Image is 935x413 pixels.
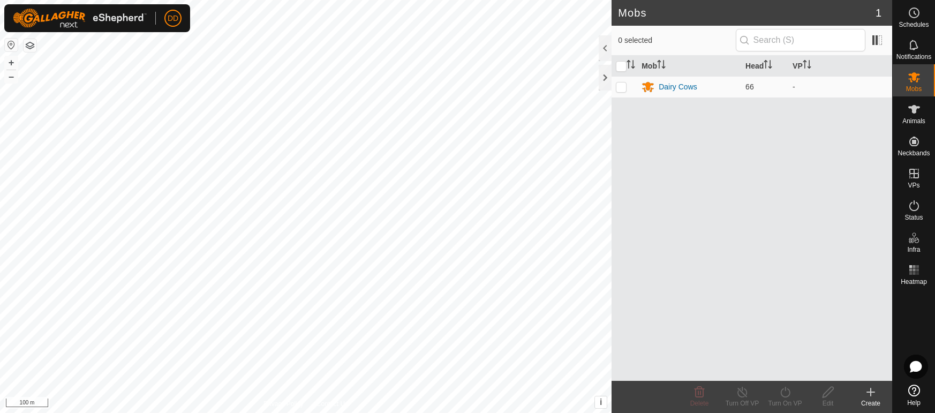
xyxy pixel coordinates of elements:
span: Heatmap [901,279,927,285]
span: Delete [690,400,709,407]
th: VP [788,56,892,77]
span: Help [907,400,921,406]
td: - [788,76,892,97]
span: Infra [907,246,920,253]
span: Schedules [899,21,929,28]
span: i [600,397,602,407]
span: Status [904,214,923,221]
p-sorticon: Activate to sort [764,62,772,70]
p-sorticon: Activate to sort [657,62,666,70]
div: Edit [806,399,849,408]
th: Head [741,56,788,77]
span: Animals [902,118,925,124]
div: Turn Off VP [721,399,764,408]
span: Notifications [896,54,931,60]
h2: Mobs [618,6,876,19]
button: Map Layers [24,39,36,52]
a: Help [893,380,935,410]
div: Turn On VP [764,399,806,408]
input: Search (S) [736,29,865,51]
div: Dairy Cows [659,81,697,93]
p-sorticon: Activate to sort [627,62,635,70]
button: + [5,56,18,69]
a: Contact Us [316,399,348,409]
span: VPs [908,182,919,189]
span: 1 [876,5,881,21]
span: Mobs [906,86,922,92]
a: Privacy Policy [263,399,304,409]
button: – [5,70,18,83]
button: Reset Map [5,39,18,51]
span: DD [168,13,178,24]
span: 66 [745,82,754,91]
p-sorticon: Activate to sort [803,62,811,70]
div: Create [849,399,892,408]
button: i [595,396,607,408]
img: Gallagher Logo [13,9,147,28]
th: Mob [637,56,741,77]
span: Neckbands [898,150,930,156]
span: 0 selected [618,35,735,46]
